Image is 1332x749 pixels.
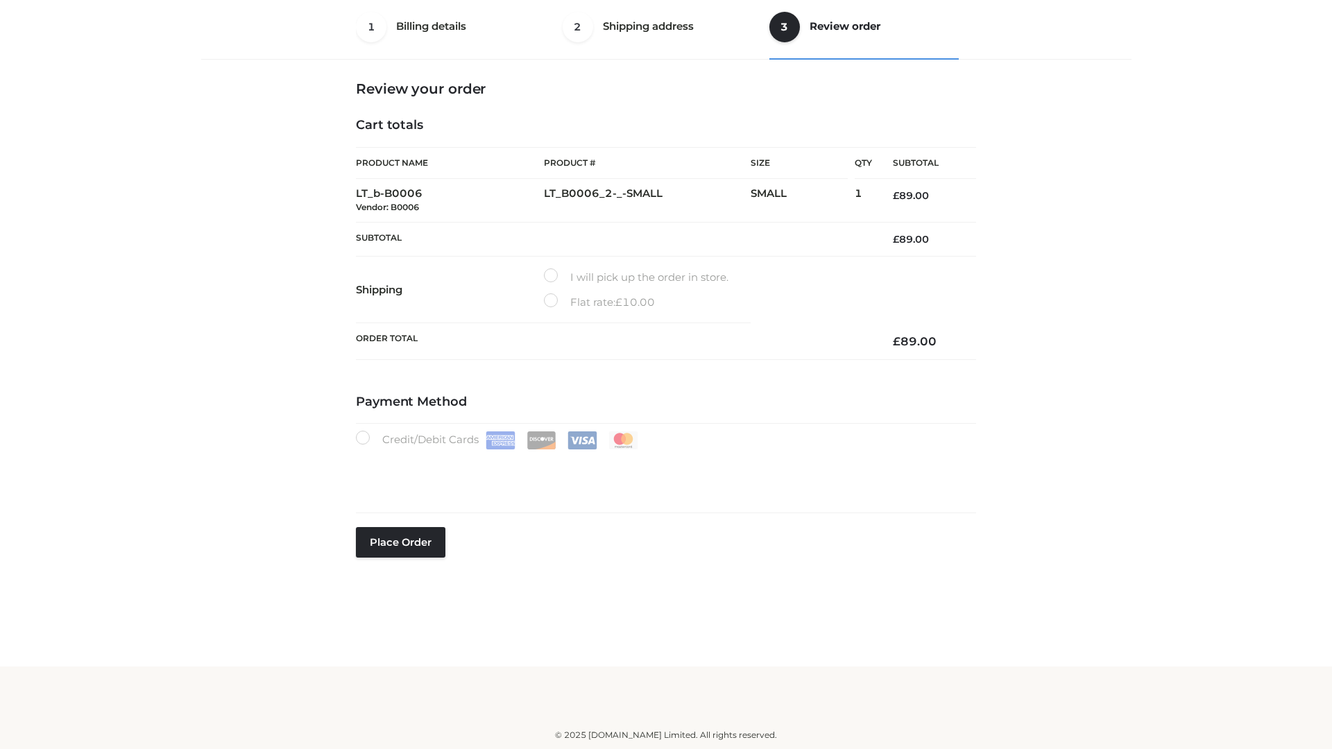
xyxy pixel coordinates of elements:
th: Qty [855,147,872,179]
button: Place order [356,527,445,558]
td: LT_b-B0006 [356,179,544,223]
td: 1 [855,179,872,223]
span: £ [893,189,899,202]
span: £ [893,334,900,348]
img: Visa [567,431,597,449]
bdi: 89.00 [893,233,929,246]
span: £ [893,233,899,246]
td: SMALL [751,179,855,223]
th: Size [751,148,848,179]
label: I will pick up the order in store. [544,268,728,286]
bdi: 89.00 [893,189,929,202]
th: Shipping [356,257,544,323]
div: © 2025 [DOMAIN_NAME] Limited. All rights reserved. [206,728,1126,742]
th: Order Total [356,323,872,360]
h4: Payment Method [356,395,976,410]
img: Discover [527,431,556,449]
bdi: 10.00 [615,295,655,309]
img: Amex [486,431,515,449]
label: Credit/Debit Cards [356,431,640,449]
span: £ [615,295,622,309]
h3: Review your order [356,80,976,97]
th: Product Name [356,147,544,179]
th: Subtotal [356,222,872,256]
th: Product # [544,147,751,179]
label: Flat rate: [544,293,655,311]
td: LT_B0006_2-_-SMALL [544,179,751,223]
iframe: Secure payment input frame [353,447,973,497]
img: Mastercard [608,431,638,449]
small: Vendor: B0006 [356,202,419,212]
bdi: 89.00 [893,334,937,348]
th: Subtotal [872,148,976,179]
h4: Cart totals [356,118,976,133]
